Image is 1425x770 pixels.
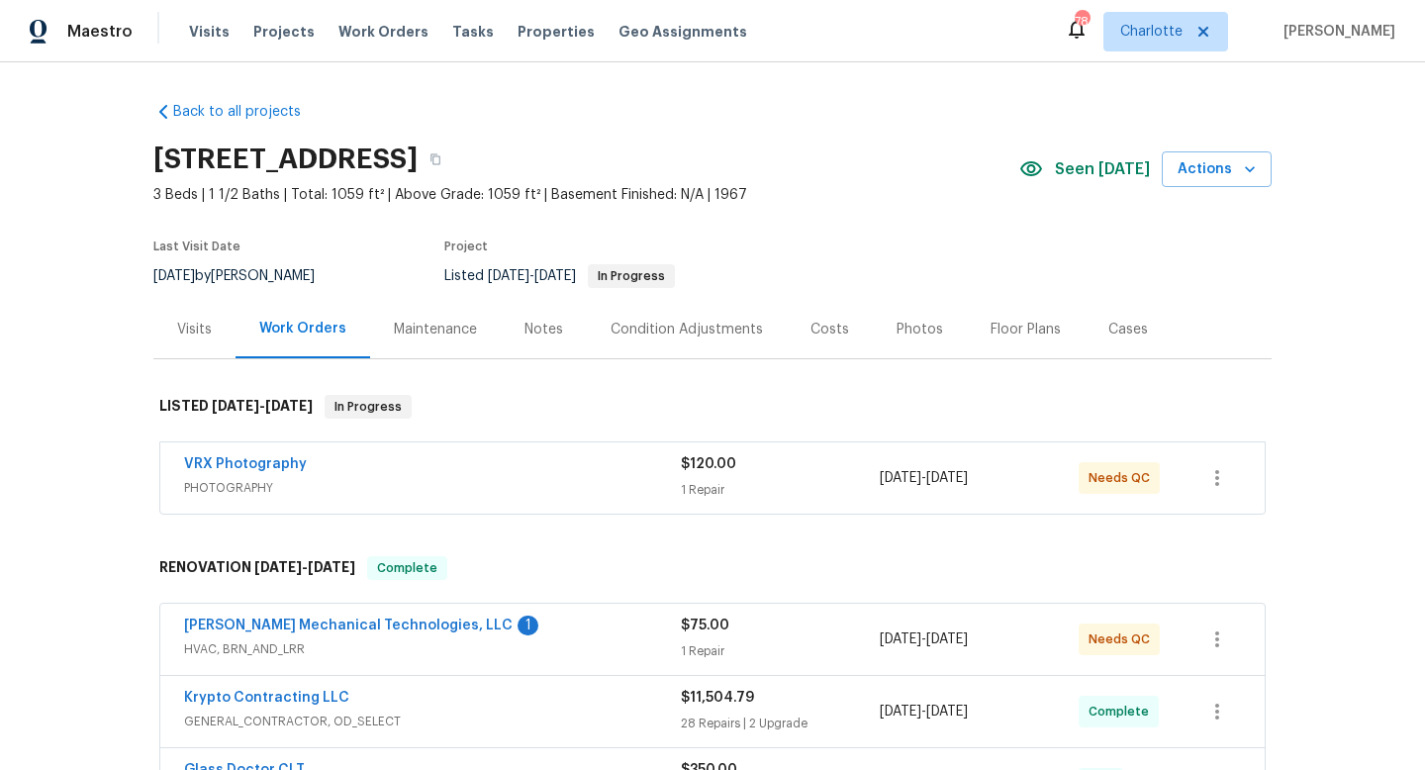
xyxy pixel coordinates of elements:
[681,691,754,705] span: $11,504.79
[327,397,410,417] span: In Progress
[810,320,849,339] div: Costs
[880,468,968,488] span: -
[153,185,1019,205] span: 3 Beds | 1 1/2 Baths | Total: 1059 ft² | Above Grade: 1059 ft² | Basement Finished: N/A | 1967
[184,619,513,632] a: [PERSON_NAME] Mechanical Technologies, LLC
[369,558,445,578] span: Complete
[153,269,195,283] span: [DATE]
[254,560,302,574] span: [DATE]
[926,471,968,485] span: [DATE]
[518,616,538,635] div: 1
[681,641,880,661] div: 1 Repair
[338,22,428,42] span: Work Orders
[308,560,355,574] span: [DATE]
[212,399,259,413] span: [DATE]
[184,691,349,705] a: Krypto Contracting LLC
[880,702,968,722] span: -
[1055,159,1150,179] span: Seen [DATE]
[926,705,968,719] span: [DATE]
[153,375,1272,438] div: LISTED [DATE]-[DATE]In Progress
[394,320,477,339] div: Maintenance
[618,22,747,42] span: Geo Assignments
[1075,12,1089,32] div: 78
[444,269,675,283] span: Listed
[880,629,968,649] span: -
[488,269,576,283] span: -
[153,536,1272,600] div: RENOVATION [DATE]-[DATE]Complete
[184,457,307,471] a: VRX Photography
[159,395,313,419] h6: LISTED
[611,320,763,339] div: Condition Adjustments
[1108,320,1148,339] div: Cases
[153,149,418,169] h2: [STREET_ADDRESS]
[265,399,313,413] span: [DATE]
[177,320,212,339] div: Visits
[212,399,313,413] span: -
[159,556,355,580] h6: RENOVATION
[184,712,681,731] span: GENERAL_CONTRACTOR, OD_SELECT
[153,102,343,122] a: Back to all projects
[418,142,453,177] button: Copy Address
[1089,629,1158,649] span: Needs QC
[518,22,595,42] span: Properties
[153,241,240,252] span: Last Visit Date
[681,714,880,733] div: 28 Repairs | 2 Upgrade
[926,632,968,646] span: [DATE]
[880,632,921,646] span: [DATE]
[259,319,346,338] div: Work Orders
[189,22,230,42] span: Visits
[897,320,943,339] div: Photos
[184,478,681,498] span: PHOTOGRAPHY
[488,269,529,283] span: [DATE]
[254,560,355,574] span: -
[452,25,494,39] span: Tasks
[880,471,921,485] span: [DATE]
[681,480,880,500] div: 1 Repair
[681,619,729,632] span: $75.00
[1089,468,1158,488] span: Needs QC
[681,457,736,471] span: $120.00
[444,241,488,252] span: Project
[534,269,576,283] span: [DATE]
[1089,702,1157,722] span: Complete
[184,639,681,659] span: HVAC, BRN_AND_LRR
[1276,22,1395,42] span: [PERSON_NAME]
[1162,151,1272,188] button: Actions
[1178,157,1256,182] span: Actions
[524,320,563,339] div: Notes
[153,264,338,288] div: by [PERSON_NAME]
[253,22,315,42] span: Projects
[590,270,673,282] span: In Progress
[991,320,1061,339] div: Floor Plans
[880,705,921,719] span: [DATE]
[67,22,133,42] span: Maestro
[1120,22,1183,42] span: Charlotte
